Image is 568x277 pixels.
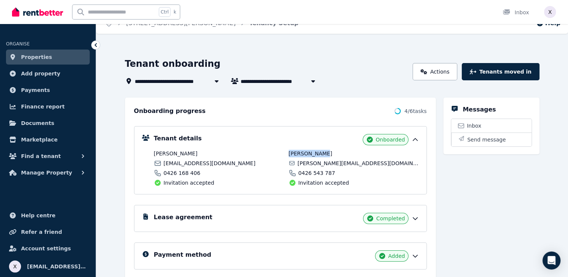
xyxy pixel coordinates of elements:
[388,252,405,260] span: Added
[298,169,335,177] span: 0426 543 787
[404,107,426,115] span: 4 / 6 tasks
[6,41,30,47] span: ORGANISE
[21,86,50,95] span: Payments
[125,58,221,70] h1: Tenant onboarding
[6,66,90,81] a: Add property
[21,119,54,128] span: Documents
[9,260,21,272] img: xutracey@hotmail.com
[154,150,284,157] span: [PERSON_NAME]
[462,63,539,80] button: Tenants moved in
[12,6,63,18] img: RentBetter
[6,241,90,256] a: Account settings
[154,134,202,143] h5: Tenant details
[134,107,206,116] h2: Onboarding progress
[6,149,90,164] button: Find a tenant
[544,6,556,18] img: xutracey@hotmail.com
[6,83,90,98] a: Payments
[164,160,256,167] span: [EMAIL_ADDRESS][DOMAIN_NAME]
[297,160,419,167] span: [PERSON_NAME][EMAIL_ADDRESS][DOMAIN_NAME]
[21,135,57,144] span: Marketplace
[451,119,532,132] a: Inbox
[503,9,529,16] div: Inbox
[21,211,56,220] span: Help centre
[173,9,176,15] span: k
[413,63,457,80] a: Actions
[542,251,560,269] div: Open Intercom Messenger
[6,99,90,114] a: Finance report
[21,102,65,111] span: Finance report
[6,224,90,239] a: Refer a friend
[21,53,52,62] span: Properties
[451,132,532,146] button: Send message
[21,227,62,236] span: Refer a friend
[21,69,60,78] span: Add property
[6,208,90,223] a: Help centre
[164,179,214,187] span: Invitation accepted
[6,50,90,65] a: Properties
[154,250,211,259] h5: Payment method
[376,136,405,143] span: Onboarded
[154,213,212,222] h5: Lease agreement
[467,136,506,143] span: Send message
[6,165,90,180] button: Manage Property
[6,116,90,131] a: Documents
[6,132,90,147] a: Marketplace
[21,244,71,253] span: Account settings
[27,262,87,271] span: [EMAIL_ADDRESS][DOMAIN_NAME]
[463,105,496,114] h5: Messages
[164,169,200,177] span: 0426 168 406
[159,7,170,17] span: Ctrl
[289,150,419,157] span: [PERSON_NAME]
[21,168,72,177] span: Manage Property
[467,122,481,129] span: Inbox
[298,179,349,187] span: Invitation accepted
[21,152,61,161] span: Find a tenant
[376,215,405,222] span: Completed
